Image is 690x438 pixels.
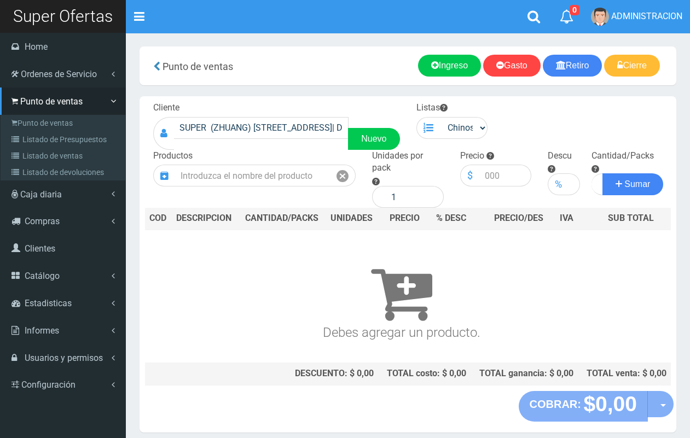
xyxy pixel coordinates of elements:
[25,271,60,281] span: Catálogo
[382,367,466,380] div: TOTAL costo: $ 0,00
[548,150,572,162] label: Descu
[153,150,193,162] label: Productos
[163,61,233,72] span: Punto de ventas
[3,148,125,164] a: Listado de ventas
[592,173,603,195] input: Cantidad
[3,131,125,148] a: Listado de Presupuestos
[192,213,231,223] span: CRIPCION
[13,7,113,26] span: Super Ofertas
[460,165,479,186] div: $
[25,42,48,52] span: Home
[611,11,682,21] span: ADMINISTRACION
[583,392,637,416] strong: $0,00
[372,150,443,175] label: Unidades por pack
[519,391,648,422] button: COBRAR: $0,00
[530,398,581,410] strong: COBRAR:
[20,96,83,107] span: Punto de ventas
[174,117,349,139] input: Consumidor Final
[624,179,650,189] span: Sumar
[239,208,325,230] th: CANTIDAD/PACKS
[560,213,573,223] span: IVA
[479,165,531,186] input: 000
[25,353,103,363] span: Usuarios y permisos
[390,212,420,225] span: PRECIO
[460,150,484,162] label: Precio
[570,5,579,15] span: 0
[386,186,443,208] input: 1
[548,173,569,195] div: %
[494,213,543,223] span: PRECIO/DES
[475,367,574,380] div: TOTAL ganancia: $ 0,00
[25,216,60,226] span: Compras
[25,325,59,336] span: Informes
[3,164,125,180] a: Listado de devoluciones
[483,55,541,77] a: Gasto
[348,128,399,150] a: Nuevo
[21,379,76,390] span: Configuración
[325,208,378,230] th: UNIDADES
[602,173,664,195] button: Sumar
[416,102,448,114] label: Listas
[592,150,654,162] label: Cantidad/Packs
[25,243,55,254] span: Clientes
[3,115,125,131] a: Punto de ventas
[175,165,330,186] input: Introduzca el nombre del producto
[149,246,654,340] h3: Debes agregar un producto.
[436,213,466,223] span: % DESC
[21,69,97,79] span: Ordenes de Servicio
[608,212,654,225] span: SUB TOTAL
[604,55,660,77] a: Cierre
[591,8,609,26] img: User Image
[569,173,580,195] input: 000
[153,102,179,114] label: Cliente
[25,298,72,308] span: Estadisticas
[418,55,481,77] a: Ingreso
[243,367,374,380] div: DESCUENTO: $ 0,00
[582,367,666,380] div: TOTAL venta: $ 0,00
[172,208,239,230] th: DES
[543,55,602,77] a: Retiro
[20,189,62,200] span: Caja diaria
[145,208,172,230] th: COD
